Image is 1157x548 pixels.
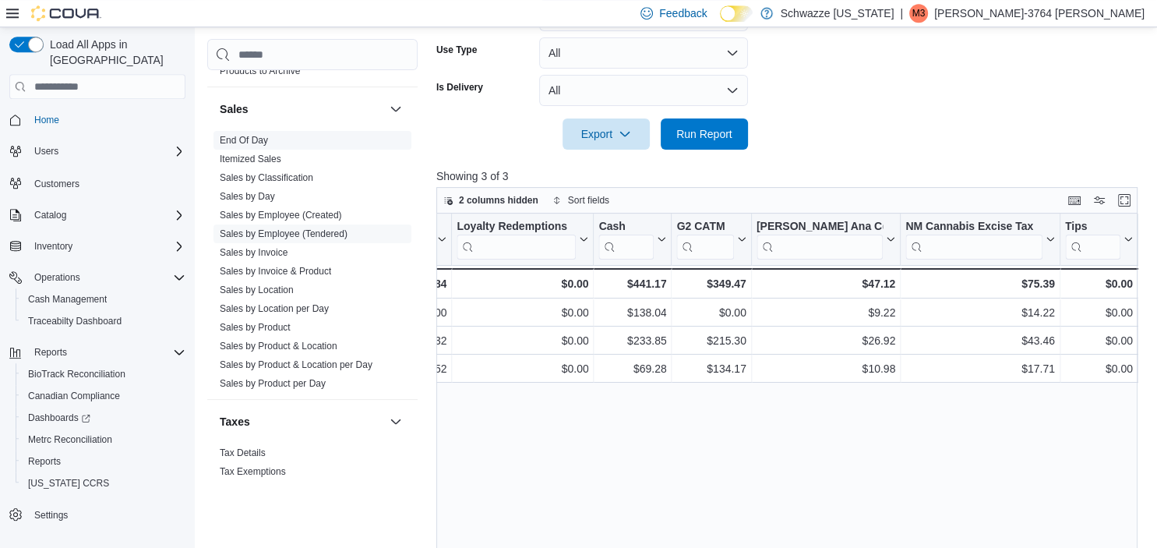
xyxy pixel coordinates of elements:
button: 2 columns hidden [437,191,545,210]
a: Canadian Compliance [22,387,126,405]
a: Traceabilty Dashboard [22,312,128,331]
a: Tax Exemptions [220,466,286,477]
button: Taxes [220,414,383,430]
span: Dashboards [22,408,185,427]
span: Itemized Sales [220,153,281,165]
span: Operations [28,268,185,287]
a: Dashboards [16,407,192,429]
div: Cash [598,220,654,260]
span: [US_STATE] CCRS [28,477,109,490]
a: Sales by Employee (Created) [220,210,342,221]
div: $0.00 [457,274,588,293]
span: Traceabilty Dashboard [22,312,185,331]
span: Dark Mode [720,22,721,23]
button: Inventory [3,235,192,257]
button: Reports [3,341,192,363]
a: Itemized Sales [220,154,281,164]
button: Cash [598,220,666,260]
button: All [539,75,748,106]
div: $441.17 [598,274,666,293]
span: Feedback [659,5,707,21]
div: G2 CATM [676,220,733,235]
span: Home [34,114,59,126]
div: $9.22 [756,303,894,322]
div: -$13.32 [374,331,446,350]
div: Tips [1064,220,1120,235]
div: $69.28 [598,359,666,378]
div: $0.00 [457,303,588,322]
div: Taxes [207,444,418,487]
span: BioTrack Reconciliation [28,368,125,380]
span: Reports [28,455,61,468]
div: [PERSON_NAME] Ana County GRT [756,220,882,235]
div: Sales [207,131,418,399]
div: $26.92 [756,331,894,350]
span: Canadian Compliance [22,387,185,405]
span: Sales by Employee (Tendered) [220,228,347,240]
button: Display options [1090,191,1109,210]
span: Catalog [28,206,185,225]
a: Home [28,111,65,129]
span: Dashboards [28,412,90,424]
a: Sales by Product per Day [220,378,326,389]
a: Sales by Day [220,191,275,202]
div: $0.00 [374,303,446,322]
a: Sales by Location [220,285,294,295]
span: 2 columns hidden [459,194,538,207]
div: $233.85 [598,331,666,350]
span: Sales by Invoice [220,246,287,259]
button: All [539,37,748,69]
img: Cova [31,5,101,21]
button: Home [3,108,192,131]
span: Settings [28,505,185,525]
span: Cash Management [28,293,107,306]
button: Customers [3,171,192,194]
button: Catalog [3,204,192,226]
span: Sort fields [568,194,609,207]
span: Sales by Location per Day [220,302,329,315]
div: NM Cannabis Excise Tax [905,220,1042,235]
button: [US_STATE] CCRS [16,472,192,494]
a: Sales by Invoice [220,247,287,258]
span: Run Report [676,126,732,142]
div: $138.04 [598,303,666,322]
div: $0.00 [1064,359,1132,378]
div: $14.22 [905,303,1055,322]
div: $215.30 [676,331,746,350]
div: $349.47 [676,274,746,293]
button: Sales [386,100,405,118]
span: Reports [28,343,185,362]
span: Sales by Day [220,190,275,203]
div: $75.39 [905,274,1055,293]
div: $0.00 [1064,274,1132,293]
h3: Sales [220,101,249,117]
div: $43.46 [905,331,1055,350]
span: Sales by Classification [220,171,313,184]
a: Metrc Reconciliation [22,430,118,449]
span: Operations [34,271,80,284]
a: [US_STATE] CCRS [22,474,115,493]
span: Cash Management [22,290,185,309]
span: End Of Day [220,134,268,147]
p: Showing 3 of 3 [436,168,1145,184]
span: Inventory [34,240,72,253]
button: Tips [1064,220,1132,260]
button: Settings [3,504,192,526]
p: [PERSON_NAME]-3764 [PERSON_NAME] [934,4,1145,23]
span: Sales by Product per Day [220,377,326,390]
button: Metrc Reconciliation [16,429,192,451]
span: M3 [912,4,926,23]
span: Tax Exemptions [220,465,286,478]
a: Sales by Product [220,322,291,333]
div: $0.00 [457,331,588,350]
span: Customers [34,178,79,190]
span: Traceabilty Dashboard [28,315,122,327]
button: Operations [28,268,86,287]
span: Reports [22,452,185,471]
a: Sales by Product & Location per Day [220,359,372,370]
a: Settings [28,506,74,525]
div: Dona Ana County GRT [756,220,882,260]
div: $0.00 [1064,331,1132,350]
button: Sort fields [546,191,616,210]
span: Sales by Invoice & Product [220,265,331,278]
